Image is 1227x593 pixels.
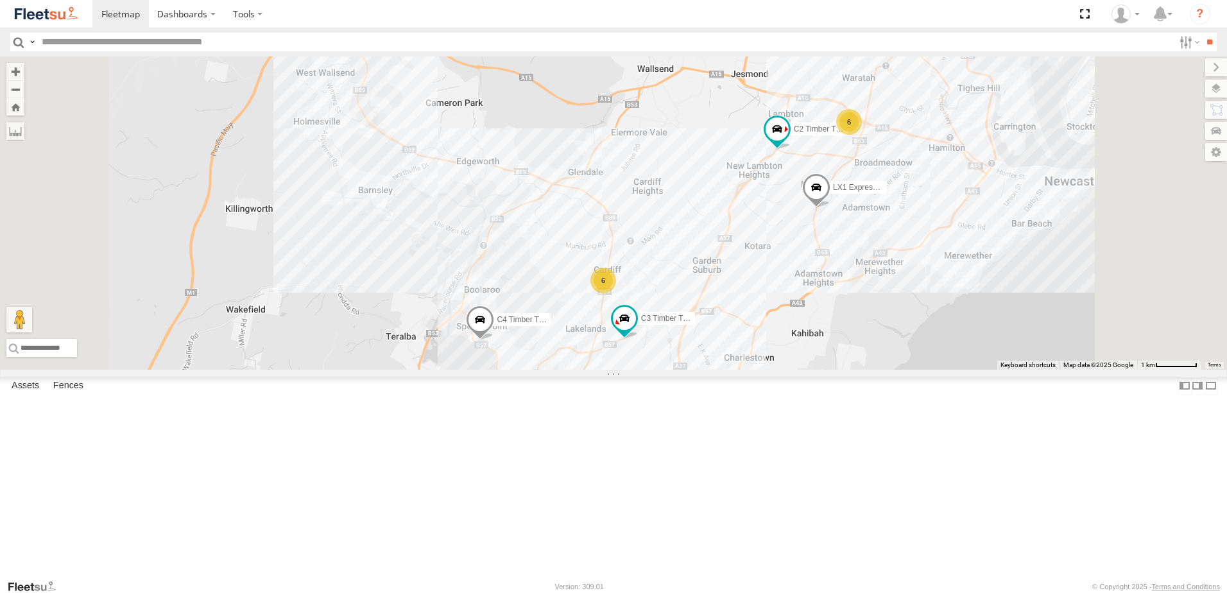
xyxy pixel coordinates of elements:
label: Map Settings [1205,143,1227,161]
button: Keyboard shortcuts [1000,361,1056,370]
label: Search Query [27,33,37,51]
a: Terms (opens in new tab) [1208,363,1221,368]
div: Version: 309.01 [555,583,604,590]
button: Zoom in [6,63,24,80]
label: Dock Summary Table to the Left [1178,377,1191,395]
span: LX1 Express Ute [833,183,891,192]
span: C3 Timber Truck [641,314,698,323]
label: Dock Summary Table to the Right [1191,377,1204,395]
label: Fences [47,377,90,395]
div: Matt Curtis [1107,4,1144,24]
span: Map data ©2025 Google [1063,361,1133,368]
button: Drag Pegman onto the map to open Street View [6,307,32,332]
i: ? [1190,4,1210,24]
span: 1 km [1141,361,1155,368]
span: C4 Timber Truck [497,316,553,325]
span: C2 Timber Truck [794,125,850,134]
button: Zoom out [6,80,24,98]
label: Measure [6,122,24,140]
div: 6 [590,268,616,293]
label: Search Filter Options [1174,33,1202,51]
a: Terms and Conditions [1152,583,1220,590]
label: Hide Summary Table [1205,377,1217,395]
div: 6 [836,109,862,135]
div: © Copyright 2025 - [1092,583,1220,590]
button: Map Scale: 1 km per 62 pixels [1137,361,1201,370]
button: Zoom Home [6,98,24,116]
a: Visit our Website [7,580,66,593]
label: Assets [5,377,46,395]
img: fleetsu-logo-horizontal.svg [13,5,80,22]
